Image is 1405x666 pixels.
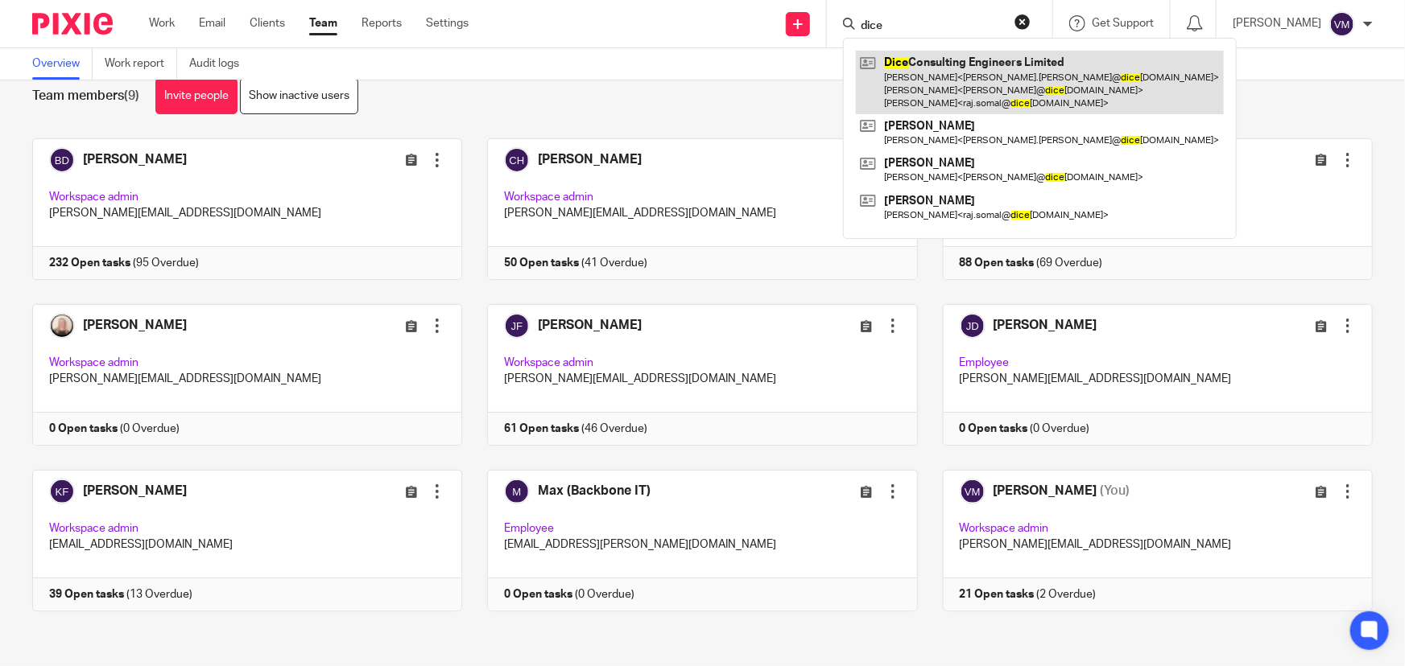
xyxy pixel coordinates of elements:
[859,19,1004,34] input: Search
[149,15,175,31] a: Work
[32,48,93,80] a: Overview
[1014,14,1031,30] button: Clear
[124,89,139,102] span: (9)
[1233,15,1321,31] p: [PERSON_NAME]
[1092,18,1154,29] span: Get Support
[1329,11,1355,37] img: svg%3E
[32,88,139,105] h1: Team members
[105,48,177,80] a: Work report
[309,15,337,31] a: Team
[199,15,225,31] a: Email
[240,78,358,114] a: Show inactive users
[32,13,113,35] img: Pixie
[189,48,251,80] a: Audit logs
[362,15,402,31] a: Reports
[250,15,285,31] a: Clients
[426,15,469,31] a: Settings
[155,78,238,114] a: Invite people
